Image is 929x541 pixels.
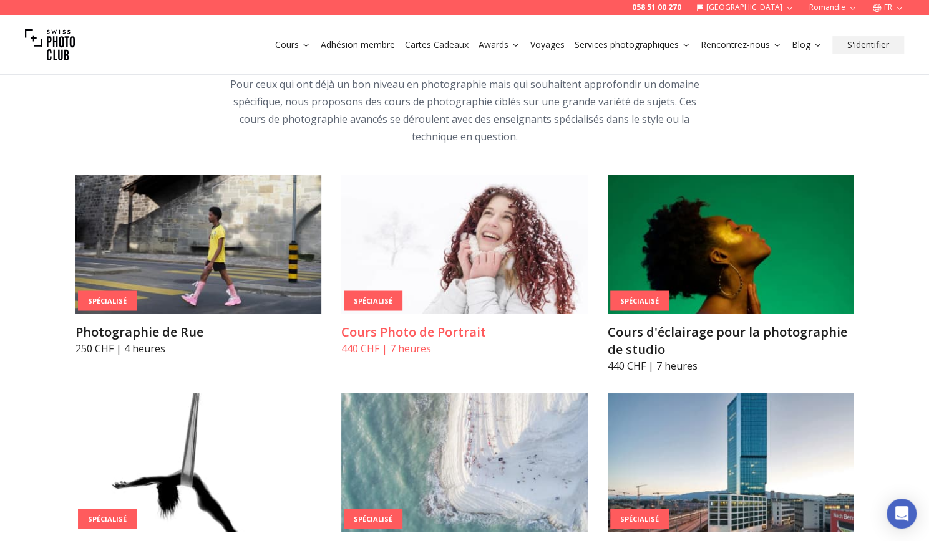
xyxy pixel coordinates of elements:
button: Cartes Cadeaux [400,36,474,54]
button: Rencontrez-nous [696,36,787,54]
a: Cartes Cadeaux [405,39,469,51]
button: Awards [474,36,525,54]
h3: Photographie de Rue [75,323,322,341]
div: Spécialisé [344,509,402,529]
button: S'identifier [832,36,904,54]
img: Cours de Photographie Aérienne avec Drone [341,393,588,532]
a: Rencontrez-nous [701,39,782,51]
img: Cours Photo de Portrait [341,175,588,314]
img: Masterclass Photographie d'Architecture [608,393,854,532]
a: Adhésion membre [321,39,395,51]
img: Cours d'éclairage pour la photographie de studio [608,175,854,314]
div: Open Intercom Messenger [887,499,917,529]
a: Photographie de RueSpécialiséPhotographie de Rue250 CHF | 4 heures [75,175,322,356]
a: Awards [479,39,520,51]
div: Spécialisé [78,509,137,529]
a: Cours [275,39,311,51]
img: Photographie de Rue [75,175,322,314]
p: 440 CHF | 7 heures [341,341,588,356]
div: Spécialisé [610,290,669,311]
button: Adhésion membre [316,36,400,54]
a: Cours Photo de PortraitSpécialiséCours Photo de Portrait440 CHF | 7 heures [341,175,588,356]
h3: Cours d'éclairage pour la photographie de studio [608,323,854,358]
a: 058 51 00 270 [632,2,681,12]
a: Voyages [530,39,565,51]
button: Blog [787,36,827,54]
img: Cours de Photographie de Nu Artistique [75,393,322,532]
span: Pour ceux qui ont déjà un bon niveau en photographie mais qui souhaitent approfondir un domaine s... [230,77,699,143]
a: Blog [792,39,822,51]
div: Spécialisé [78,290,137,311]
p: 440 CHF | 7 heures [608,358,854,373]
h3: Cours Photo de Portrait [341,323,588,341]
button: Cours [270,36,316,54]
div: Spécialisé [344,290,402,311]
a: Services photographiques [575,39,691,51]
button: Services photographiques [570,36,696,54]
button: Voyages [525,36,570,54]
img: Swiss photo club [25,20,75,70]
div: Spécialisé [610,509,669,529]
p: 250 CHF | 4 heures [75,341,322,356]
a: Cours d'éclairage pour la photographie de studioSpécialiséCours d'éclairage pour la photographie ... [608,175,854,373]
